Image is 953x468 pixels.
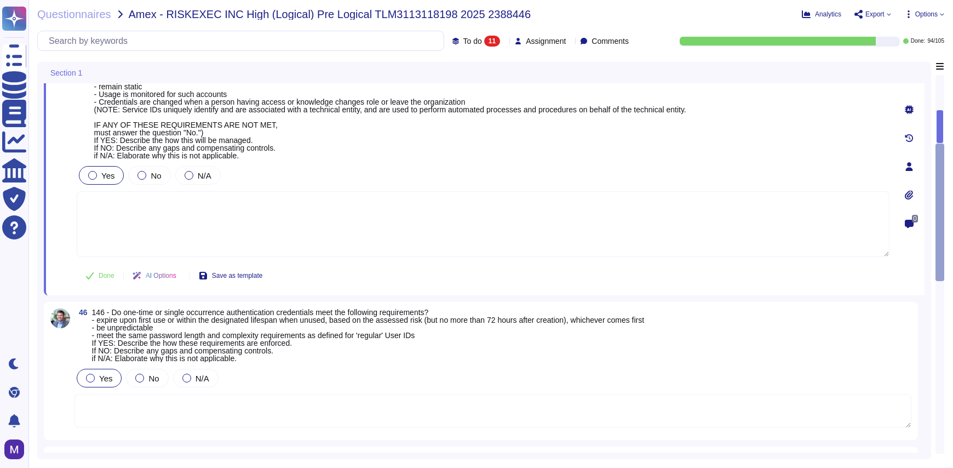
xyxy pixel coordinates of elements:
span: Questionnaires [37,9,111,20]
span: Done: [911,38,926,44]
span: 94 / 105 [927,38,944,44]
span: Assignment [526,37,566,45]
span: To do [463,37,482,45]
span: Comments [592,37,629,45]
img: user [50,309,70,328]
button: Save as template [190,265,272,287]
span: 125 - Are System IDs compliant with the following requirements? - default IDs or accounts are del... [94,44,686,160]
span: Export [865,11,885,18]
span: 146 - Do one-time or single occurrence authentication credentials meet the following requirements... [92,308,645,363]
span: N/A [198,171,211,180]
span: Yes [101,171,114,180]
span: Section 1 [50,69,82,77]
span: Done [99,272,114,279]
input: Search by keywords [43,31,444,50]
span: N/A [196,374,209,383]
span: Yes [99,374,112,383]
img: user [4,440,24,459]
button: user [2,437,32,461]
span: AI Options [146,272,176,279]
span: Amex - RISKEXEC INC High (Logical) Pre Logical TLM3113118198 2025 2388446 [129,9,531,20]
button: Analytics [802,10,841,19]
button: Done [77,265,123,287]
span: 0 [912,215,918,222]
span: No [148,374,159,383]
span: Options [915,11,938,18]
div: 11 [484,36,500,47]
span: No [151,171,161,180]
span: Save as template [212,272,263,279]
span: Analytics [815,11,841,18]
span: 46 [74,309,88,316]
